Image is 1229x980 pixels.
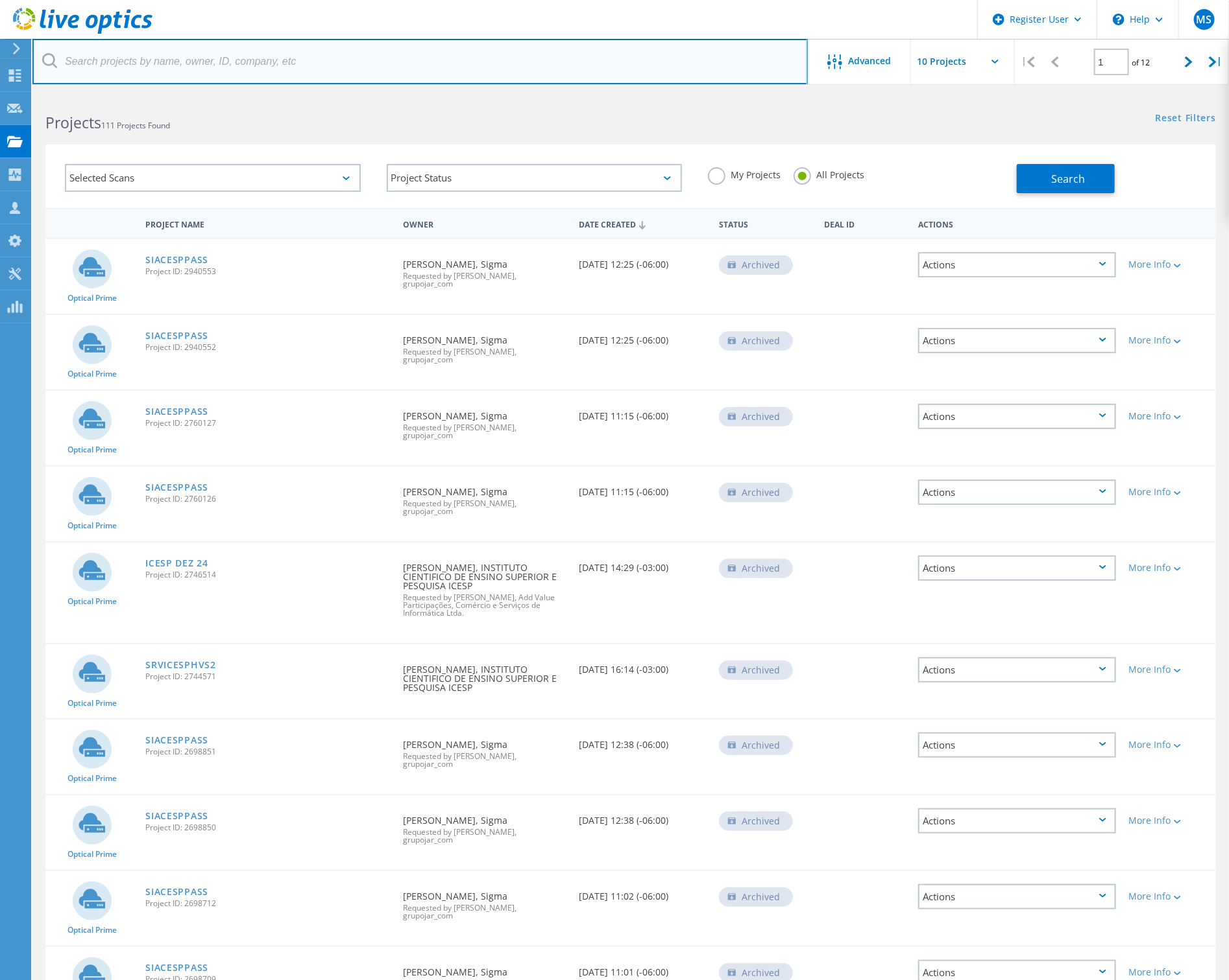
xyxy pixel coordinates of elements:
div: [DATE] 12:38 (-06:00) [572,719,712,762]
div: Actions [918,328,1116,353]
span: Requested by [PERSON_NAME], grupojar_com [403,272,566,288]
span: Project ID: 2744571 [145,673,390,681]
a: SIACESPPASS [145,255,208,264]
div: [DATE] 11:15 (-06:00) [572,467,712,509]
div: More Info [1129,563,1210,572]
div: More Info [1129,892,1210,901]
div: [PERSON_NAME], Sigma [396,719,572,781]
a: SIACESPPASS [145,887,208,896]
div: Archived [719,255,793,275]
div: Actions [918,884,1116,909]
label: All Projects [794,167,864,180]
a: SRVICESPHVS2 [145,660,215,670]
span: Project ID: 2698712 [145,900,390,907]
div: Selected Scans [65,164,361,192]
div: Date Created [572,211,712,236]
div: Actions [918,252,1116,277]
a: Reset Filters [1156,113,1216,124]
span: Optical Prime [67,699,117,707]
div: Actions [918,732,1116,758]
button: Search [1017,164,1115,193]
a: SIACESPPASS [145,963,208,972]
div: Archived [719,887,793,907]
span: Requested by [PERSON_NAME], grupojar_com [403,904,566,920]
div: | [1015,39,1041,85]
div: More Info [1129,336,1210,345]
span: Search [1051,172,1085,186]
a: SIACESPPASS [145,811,208,821]
div: Actions [918,808,1116,834]
div: Archived [719,660,793,680]
div: Project Status [387,164,683,192]
span: Project ID: 2698850 [145,824,390,832]
div: Actions [918,404,1116,429]
a: Live Optics Dashboard [13,27,152,36]
a: SIACESPPASS [145,736,208,745]
div: More Info [1129,740,1210,749]
div: Project Name [139,211,396,235]
div: Status [712,211,818,235]
label: My Projects [708,167,781,180]
span: Project ID: 2940553 [145,268,390,275]
div: Owner [396,211,572,235]
div: Archived [719,407,793,426]
div: Actions [918,480,1116,505]
a: ICESP DEZ 24 [145,559,208,568]
div: Archived [719,811,793,831]
div: [DATE] 12:38 (-06:00) [572,795,712,838]
div: More Info [1129,412,1210,421]
span: Requested by [PERSON_NAME], Add Value Participações, Comércio e Serviços de Informática Ltda. [403,594,566,617]
span: Optical Prime [67,775,117,782]
div: [DATE] 11:02 (-06:00) [572,871,712,914]
div: [DATE] 11:15 (-06:00) [572,391,712,434]
div: [PERSON_NAME], Sigma [396,871,572,933]
div: [PERSON_NAME], Sigma [396,467,572,528]
a: SIACESPPASS [145,407,208,416]
div: More Info [1129,260,1210,269]
span: Optical Prime [67,522,117,530]
input: Search projects by name, owner, ID, company, etc [32,39,808,84]
span: Project ID: 2940552 [145,344,390,351]
span: Optical Prime [67,294,117,302]
div: | [1202,39,1229,85]
div: More Info [1129,487,1210,496]
div: Actions [912,211,1123,235]
span: Requested by [PERSON_NAME], grupojar_com [403,828,566,844]
span: Optical Prime [67,926,117,934]
span: MS [1196,14,1211,25]
span: 111 Projects Found [101,120,170,131]
div: [DATE] 14:29 (-03:00) [572,542,712,585]
div: Archived [719,736,793,755]
span: Advanced [849,56,892,65]
div: [PERSON_NAME], Sigma [396,315,572,377]
span: Project ID: 2760127 [145,419,390,427]
span: Optical Prime [67,850,117,858]
span: Requested by [PERSON_NAME], grupojar_com [403,752,566,768]
div: [PERSON_NAME], INSTITUTO CIENTIFICO DE ENSINO SUPERIOR E PESQUISA ICESP [396,644,572,705]
span: Requested by [PERSON_NAME], grupojar_com [403,424,566,439]
div: Actions [918,555,1116,581]
span: Project ID: 2698851 [145,748,390,756]
b: Projects [45,112,101,133]
span: Optical Prime [67,598,117,605]
div: [DATE] 12:25 (-06:00) [572,315,712,358]
svg: \n [1113,14,1125,25]
div: More Info [1129,665,1210,674]
span: Project ID: 2746514 [145,571,390,579]
div: [PERSON_NAME], Sigma [396,391,572,452]
div: Archived [719,483,793,502]
div: More Info [1129,968,1210,977]
span: Project ID: 2760126 [145,495,390,503]
div: [PERSON_NAME], INSTITUTO CIENTIFICO DE ENSINO SUPERIOR E PESQUISA ICESP [396,542,572,630]
div: More Info [1129,816,1210,825]
span: Optical Prime [67,446,117,454]
span: of 12 [1132,57,1150,68]
span: Optical Prime [67,370,117,378]
span: Requested by [PERSON_NAME], grupojar_com [403,348,566,364]
a: SIACESPPASS [145,483,208,492]
div: Archived [719,559,793,578]
div: Deal Id [818,211,912,235]
span: Requested by [PERSON_NAME], grupojar_com [403,500,566,515]
div: [DATE] 16:14 (-03:00) [572,644,712,687]
div: Archived [719,331,793,351]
